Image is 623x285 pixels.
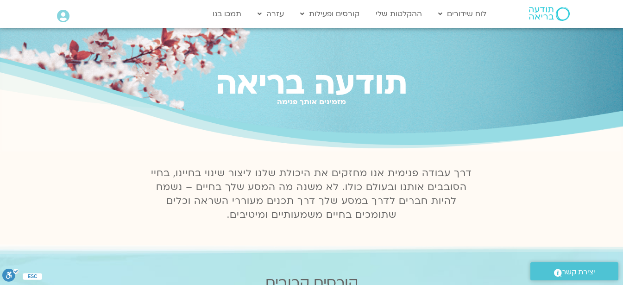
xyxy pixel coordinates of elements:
[208,5,246,23] a: תמכו בנו
[562,266,595,279] span: יצירת קשר
[529,7,570,21] img: תודעה בריאה
[371,5,427,23] a: ההקלטות שלי
[146,166,478,222] p: דרך עבודה פנימית אנו מחזקים את היכולת שלנו ליצור שינוי בחיינו, בחיי הסובבים אותנו ובעולם כולו. לא...
[253,5,289,23] a: עזרה
[434,5,491,23] a: לוח שידורים
[530,262,618,280] a: יצירת קשר
[296,5,364,23] a: קורסים ופעילות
